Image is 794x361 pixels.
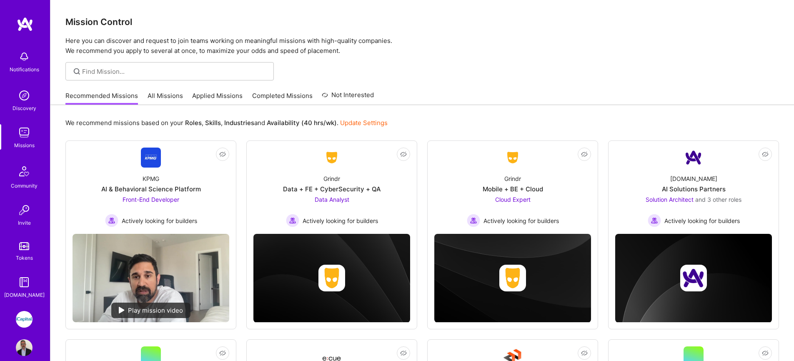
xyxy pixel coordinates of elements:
img: Company logo [499,265,526,291]
span: Actively looking for builders [483,216,559,225]
img: Company Logo [503,150,523,165]
img: play [119,307,125,313]
a: Recommended Missions [65,91,138,105]
h3: Mission Control [65,17,779,27]
p: We recommend missions based on your , , and . [65,118,388,127]
p: Here you can discover and request to join teams working on meaningful missions with high-quality ... [65,36,779,56]
img: teamwork [16,124,33,141]
img: tokens [19,242,29,250]
div: Missions [14,141,35,150]
i: icon EyeClosed [400,350,407,356]
span: Actively looking for builders [122,216,197,225]
a: Completed Missions [252,91,313,105]
img: Community [14,161,34,181]
span: Actively looking for builders [664,216,740,225]
i: icon EyeClosed [400,151,407,158]
i: icon EyeClosed [219,151,226,158]
img: User Avatar [16,339,33,356]
div: Grindr [323,174,340,183]
a: All Missions [148,91,183,105]
div: AI & Behavioral Science Platform [101,185,201,193]
img: discovery [16,87,33,104]
div: Grindr [504,174,521,183]
img: Actively looking for builders [286,214,299,227]
img: iCapital: Building an Alternative Investment Marketplace [16,311,33,328]
b: Skills [205,119,221,127]
img: No Mission [73,234,229,322]
div: [DOMAIN_NAME] [4,291,45,299]
a: Applied Missions [192,91,243,105]
img: guide book [16,274,33,291]
a: Company LogoGrindrData + FE + CyberSecurity + QAData Analyst Actively looking for buildersActivel... [253,148,410,227]
i: icon SearchGrey [72,67,82,76]
span: Data Analyst [315,196,349,203]
div: Notifications [10,65,39,74]
b: Industries [224,119,254,127]
img: Actively looking for builders [105,214,118,227]
span: Front-End Developer [123,196,179,203]
div: Invite [18,218,31,227]
div: [DOMAIN_NAME] [670,174,717,183]
div: Play mission video [111,303,190,318]
div: Data + FE + CyberSecurity + QA [283,185,381,193]
div: Discovery [13,104,36,113]
i: icon EyeClosed [581,151,588,158]
div: Mobile + BE + Cloud [483,185,543,193]
a: Not Interested [322,90,374,105]
img: Company logo [680,265,707,291]
a: Update Settings [340,119,388,127]
input: Find Mission... [82,67,268,76]
a: Company Logo[DOMAIN_NAME]AI Solutions PartnersSolution Architect and 3 other rolesActively lookin... [615,148,772,227]
img: cover [615,234,772,323]
img: Company Logo [684,148,704,168]
i: icon EyeClosed [581,350,588,356]
img: Company Logo [322,150,342,165]
i: icon EyeClosed [762,151,769,158]
img: cover [434,234,591,323]
div: AI Solutions Partners [662,185,726,193]
b: Availability (40 hrs/wk) [267,119,337,127]
div: Community [11,181,38,190]
img: logo [17,17,33,32]
img: cover [253,234,410,323]
a: Company LogoKPMGAI & Behavioral Science PlatformFront-End Developer Actively looking for builders... [73,148,229,227]
img: Actively looking for builders [648,214,661,227]
b: Roles [185,119,202,127]
span: Solution Architect [646,196,694,203]
span: and 3 other roles [695,196,741,203]
span: Cloud Expert [495,196,531,203]
a: User Avatar [14,339,35,356]
img: bell [16,48,33,65]
i: icon EyeClosed [219,350,226,356]
img: Invite [16,202,33,218]
div: KPMG [143,174,159,183]
a: iCapital: Building an Alternative Investment Marketplace [14,311,35,328]
img: Actively looking for builders [467,214,480,227]
div: Tokens [16,253,33,262]
i: icon EyeClosed [762,350,769,356]
img: Company logo [318,265,345,291]
img: Company Logo [141,148,161,168]
a: Company LogoGrindrMobile + BE + CloudCloud Expert Actively looking for buildersActively looking f... [434,148,591,227]
span: Actively looking for builders [303,216,378,225]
